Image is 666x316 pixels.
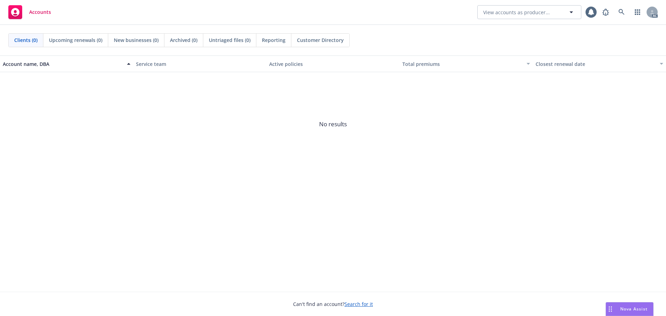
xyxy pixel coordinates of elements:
span: Nova Assist [620,306,648,312]
a: Search [615,5,629,19]
span: Archived (0) [170,36,197,44]
button: Nova Assist [606,302,654,316]
span: Can't find an account? [293,300,373,308]
button: Active policies [266,55,400,72]
div: Total premiums [402,60,522,68]
div: Account name, DBA [3,60,123,68]
div: Service team [136,60,264,68]
span: Accounts [29,9,51,15]
span: Clients (0) [14,36,37,44]
button: Closest renewal date [533,55,666,72]
div: Active policies [269,60,397,68]
button: Total premiums [400,55,533,72]
div: Closest renewal date [536,60,656,68]
div: Drag to move [606,302,615,316]
span: Untriaged files (0) [209,36,250,44]
a: Switch app [631,5,644,19]
span: Upcoming renewals (0) [49,36,102,44]
button: View accounts as producer... [477,5,581,19]
a: Accounts [6,2,54,22]
span: New businesses (0) [114,36,159,44]
a: Report a Bug [599,5,613,19]
span: Customer Directory [297,36,344,44]
span: View accounts as producer... [483,9,550,16]
span: Reporting [262,36,285,44]
button: Service team [133,55,266,72]
a: Search for it [344,301,373,307]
